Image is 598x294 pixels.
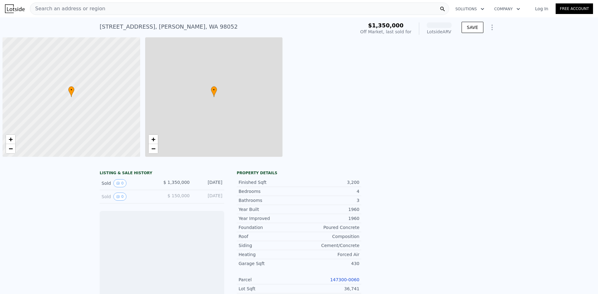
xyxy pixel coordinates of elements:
[450,3,489,15] button: Solutions
[462,22,483,33] button: SAVE
[556,3,593,14] a: Free Account
[299,179,359,185] div: 3,200
[168,193,190,198] span: $ 150,000
[299,197,359,203] div: 3
[30,5,105,12] span: Search an address or region
[489,3,525,15] button: Company
[113,193,126,201] button: View historical data
[299,233,359,240] div: Composition
[239,215,299,222] div: Year Improved
[113,179,126,187] button: View historical data
[100,170,224,177] div: LISTING & SALE HISTORY
[528,6,556,12] a: Log In
[239,260,299,267] div: Garage Sqft
[299,260,359,267] div: 430
[100,22,238,31] div: [STREET_ADDRESS] , [PERSON_NAME] , WA 98052
[299,215,359,222] div: 1960
[486,21,498,34] button: Show Options
[237,170,361,175] div: Property details
[151,145,155,152] span: −
[102,193,157,201] div: Sold
[299,206,359,212] div: 1960
[368,22,404,29] span: $1,350,000
[6,144,15,153] a: Zoom out
[102,179,157,187] div: Sold
[239,277,299,283] div: Parcel
[239,242,299,249] div: Siding
[5,4,25,13] img: Lotside
[239,188,299,194] div: Bedrooms
[211,86,217,97] div: •
[68,86,74,97] div: •
[195,179,222,187] div: [DATE]
[239,179,299,185] div: Finished Sqft
[9,135,13,143] span: +
[299,242,359,249] div: Cement/Concrete
[163,180,190,185] span: $ 1,350,000
[239,251,299,258] div: Heating
[427,29,452,35] div: Lotside ARV
[9,145,13,152] span: −
[330,277,359,282] a: 147300-0060
[239,197,299,203] div: Bathrooms
[149,144,158,153] a: Zoom out
[151,135,155,143] span: +
[299,224,359,231] div: Poured Concrete
[239,224,299,231] div: Foundation
[68,87,74,93] span: •
[360,29,411,35] div: Off Market, last sold for
[239,233,299,240] div: Roof
[211,87,217,93] span: •
[149,135,158,144] a: Zoom in
[299,286,359,292] div: 36,741
[239,206,299,212] div: Year Built
[195,193,222,201] div: [DATE]
[299,251,359,258] div: Forced Air
[299,188,359,194] div: 4
[6,135,15,144] a: Zoom in
[239,286,299,292] div: Lot Sqft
